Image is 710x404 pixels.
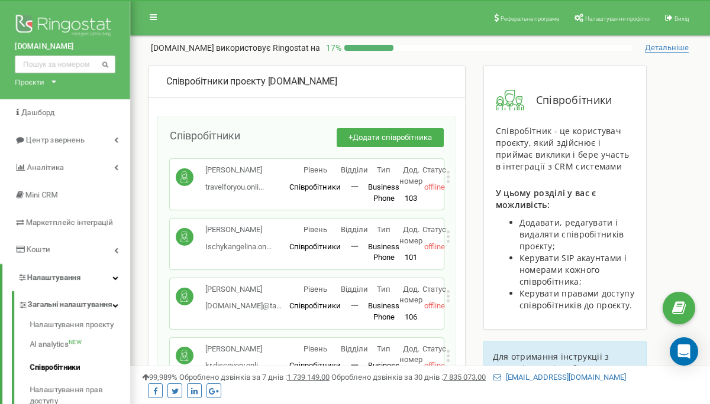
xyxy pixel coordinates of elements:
[166,75,447,89] div: [DOMAIN_NAME]
[30,356,130,379] a: Співробітники
[25,190,57,199] span: Mini CRM
[399,285,422,305] span: Дод. номер
[353,133,432,142] span: Додати співробітника
[304,165,327,174] span: Рівень
[179,373,330,382] span: Оброблено дзвінків за 7 днів :
[287,373,330,382] u: 1 739 149,00
[496,187,596,210] span: У цьому розділі у вас є можливість:
[205,284,282,295] p: [PERSON_NAME]
[15,76,44,87] div: Проєкти
[27,273,80,282] span: Налаштування
[28,299,112,311] span: Загальні налаштування
[289,301,341,310] span: Співробітники
[205,224,272,236] p: [PERSON_NAME]
[424,242,445,251] span: offline
[21,108,55,117] span: Дашборд
[170,129,240,142] span: Співробітники
[2,264,130,292] a: Налаштування
[399,344,422,364] span: Дод. номер
[341,285,368,294] span: Відділи
[399,252,422,263] p: 101
[368,242,399,262] span: Business Phone
[496,125,630,172] span: Співробітник - це користувач проєкту, який здійснює і приймає виклики і бере участь в інтеграції ...
[205,344,263,355] p: [PERSON_NAME]
[519,288,634,311] span: Керувати правами доступу співробітників до проєкту.
[399,312,422,323] p: 106
[377,344,390,353] span: Тип
[205,361,263,370] span: kr.discovery.onli...
[27,245,50,254] span: Кошти
[377,225,390,234] span: Тип
[26,135,85,144] span: Центр звернень
[670,337,698,366] div: Open Intercom Messenger
[377,285,390,294] span: Тип
[399,225,422,245] span: Дод. номер
[351,301,359,310] span: 一
[422,344,446,353] span: Статус
[30,333,130,356] a: AI analyticsNEW
[142,373,177,382] span: 99,989%
[205,242,272,251] span: Ischykangelina.on...
[519,252,627,287] span: Керувати SIP акаунтами і номерами кожного співробітника;
[341,344,368,353] span: Відділи
[351,242,359,251] span: 一
[304,225,327,234] span: Рівень
[15,12,115,41] img: Ringostat logo
[422,165,446,174] span: Статус
[205,301,282,310] span: [DOMAIN_NAME]@ta...
[151,42,320,54] p: [DOMAIN_NAME]
[585,15,650,22] span: Налаштування профілю
[26,218,113,227] span: Маркетплейс інтеграцій
[289,242,341,251] span: Співробітники
[205,183,264,191] span: travelforyou.onli...
[304,344,327,353] span: Рівень
[674,15,689,22] span: Вихід
[524,93,612,108] span: Співробітники
[320,42,344,54] p: 17 %
[424,361,445,370] span: offline
[501,15,559,22] span: Реферальна програма
[422,225,446,234] span: Статус
[443,373,486,382] u: 7 835 073,00
[30,320,130,334] a: Налаштування проєкту
[337,128,444,148] button: +Додати співробітника
[18,291,130,315] a: Загальні налаштування
[399,165,422,185] span: Дод. номер
[351,183,359,191] span: 一
[377,165,390,174] span: Тип
[166,76,266,87] span: Співробітники проєкту
[27,163,64,172] span: Аналiтика
[493,351,615,386] span: Для отримання інструкції з управління співробітниками проєкту перейдіть до
[493,373,626,382] a: [EMAIL_ADDRESS][DOMAIN_NAME]
[368,301,399,321] span: Business Phone
[15,56,115,73] input: Пошук за номером
[368,361,399,381] span: Business Phone
[422,285,446,294] span: Статус
[519,217,624,252] span: Додавати, редагувати і видаляти співробітників проєкту;
[15,41,115,53] a: [DOMAIN_NAME]
[289,361,341,370] span: Співробітники
[205,165,264,176] p: [PERSON_NAME]
[351,361,359,370] span: 一
[424,183,445,191] span: offline
[304,285,327,294] span: Рівень
[331,373,486,382] span: Оброблено дзвінків за 30 днів :
[341,225,368,234] span: Відділи
[341,165,368,174] span: Відділи
[424,301,445,310] span: offline
[289,183,341,191] span: Співробітники
[645,43,689,53] span: Детальніше
[368,183,399,203] span: Business Phone
[399,193,422,204] p: 103
[216,43,320,53] span: використовує Ringostat на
